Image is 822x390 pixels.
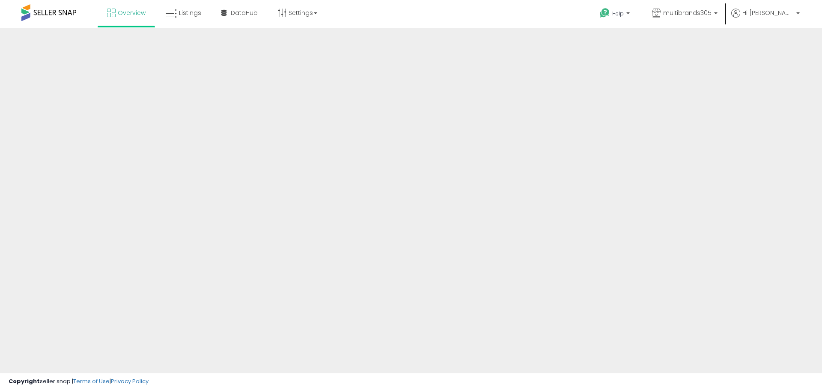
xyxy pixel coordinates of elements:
[231,9,258,17] span: DataHub
[612,10,624,17] span: Help
[731,9,800,28] a: Hi [PERSON_NAME]
[9,377,40,385] strong: Copyright
[593,1,638,28] a: Help
[663,9,712,17] span: multibrands305
[9,378,149,386] div: seller snap | |
[599,8,610,18] i: Get Help
[742,9,794,17] span: Hi [PERSON_NAME]
[179,9,201,17] span: Listings
[111,377,149,385] a: Privacy Policy
[73,377,110,385] a: Terms of Use
[118,9,146,17] span: Overview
